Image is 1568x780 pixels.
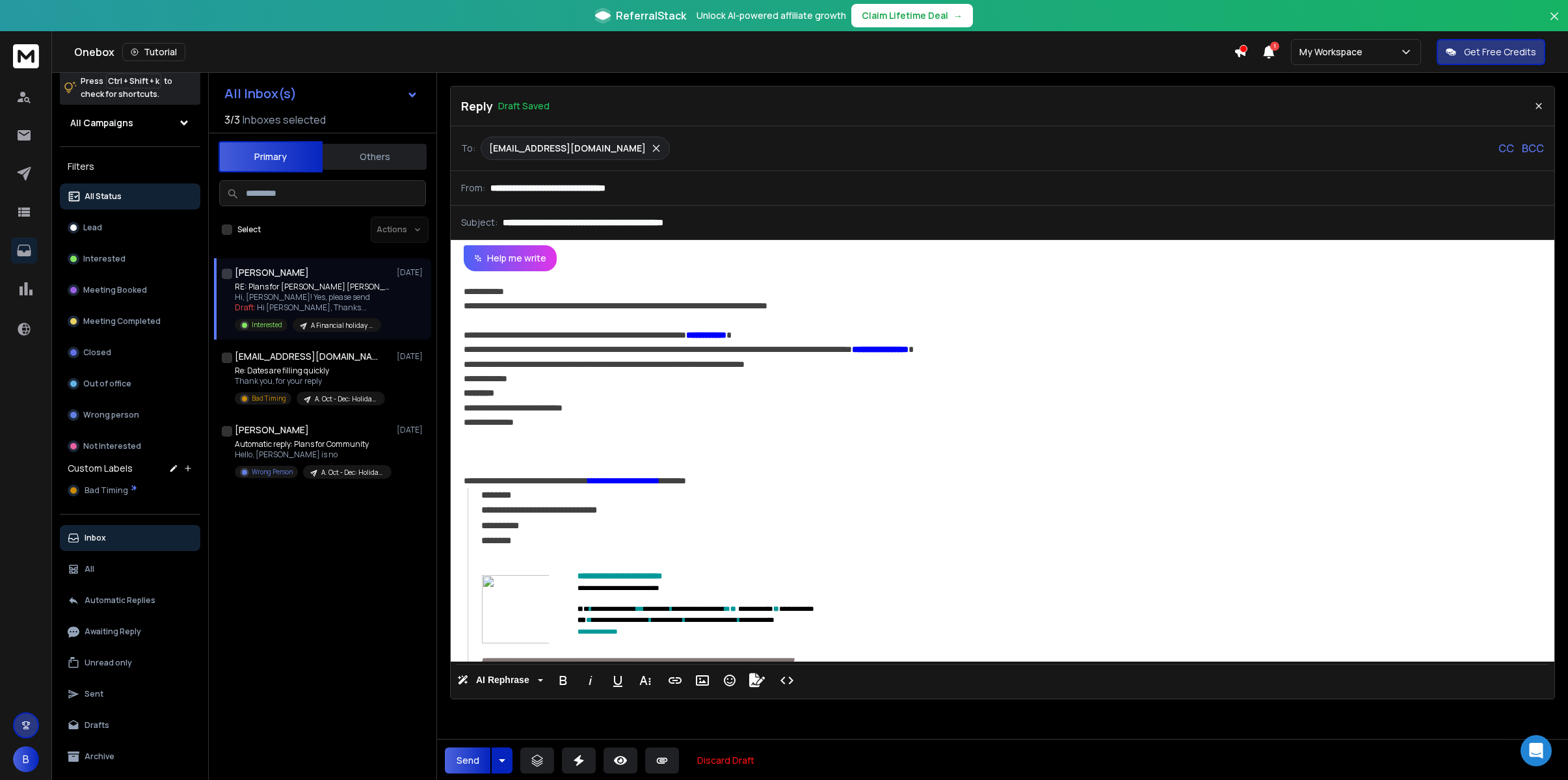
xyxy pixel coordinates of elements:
h3: Inboxes selected [243,112,326,128]
p: All Status [85,191,122,202]
button: Bad Timing [60,477,200,504]
button: Code View [775,667,799,693]
button: Meeting Booked [60,277,200,303]
button: Lead [60,215,200,241]
h3: Custom Labels [68,462,133,475]
button: Tutorial [122,43,185,61]
p: Automatic Replies [85,595,155,606]
p: CC [1498,141,1514,156]
button: Bold (Ctrl+B) [551,667,576,693]
button: Closed [60,340,200,366]
h3: Filters [60,157,200,176]
button: Close banner [1546,8,1563,39]
button: Italic (Ctrl+I) [578,667,603,693]
p: Unlock AI-powered affiliate growth [697,9,846,22]
p: Hi, [PERSON_NAME]! Yes, please send [235,292,391,303]
p: A. Oct - Dec: Holiday Parties [315,394,377,404]
label: Select [237,224,261,235]
button: Wrong person [60,402,200,428]
p: From: [461,182,485,195]
span: 1 [1270,42,1279,51]
p: Inbox [85,533,106,543]
p: Lead [83,222,102,233]
h1: [EMAIL_ADDRESS][DOMAIN_NAME] [235,350,378,363]
button: B [13,746,39,772]
button: Out of office [60,371,200,397]
button: Get Free Credits [1437,39,1545,65]
button: Insert Image (Ctrl+P) [690,667,715,693]
span: AI Rephrase [473,675,532,686]
p: Re: Dates are filling quickly [235,366,385,376]
p: RE: Plans for [PERSON_NAME] [PERSON_NAME] [235,282,391,292]
p: Press to check for shortcuts. [81,75,172,101]
span: Bad Timing [85,485,128,496]
button: Drafts [60,712,200,738]
p: Bad Timing [252,394,286,403]
p: My Workspace [1299,46,1368,59]
button: Inbox [60,525,200,551]
p: Sent [85,689,103,699]
button: Interested [60,246,200,272]
span: Ctrl + Shift + k [106,74,161,88]
button: Underline (Ctrl+U) [605,667,630,693]
h1: All Campaigns [70,116,133,129]
p: Interested [252,320,282,330]
button: Others [323,142,427,171]
span: → [953,9,963,22]
p: [EMAIL_ADDRESS][DOMAIN_NAME] [489,142,646,155]
p: A. Oct - Dec: Holiday Parties [321,468,384,477]
p: A Financial holiday parties [311,321,373,330]
h1: All Inbox(s) [224,87,297,100]
p: [DATE] [397,425,426,435]
button: Insert Link (Ctrl+K) [663,667,687,693]
button: Send [445,747,490,773]
button: Meeting Completed [60,308,200,334]
button: Claim Lifetime Deal→ [851,4,973,27]
p: All [85,564,94,574]
p: Meeting Completed [83,316,161,327]
p: Meeting Booked [83,285,147,295]
button: Primary [219,141,323,172]
button: Help me write [464,245,557,271]
p: Interested [83,254,126,264]
button: All Status [60,183,200,209]
button: Unread only [60,650,200,676]
div: Open Intercom Messenger [1521,735,1552,766]
p: Automatic reply: Plans for Community [235,439,391,450]
p: Wrong person [83,410,139,420]
button: Sent [60,681,200,707]
p: Subject: [461,216,498,229]
p: Thank you, for your reply [235,376,385,386]
p: Not Interested [83,441,141,451]
span: Draft: [235,302,256,313]
p: Reply [461,97,493,115]
button: AI Rephrase [455,667,546,693]
h1: [PERSON_NAME] [235,266,309,279]
p: Get Free Credits [1464,46,1536,59]
p: Closed [83,347,111,358]
button: All Campaigns [60,110,200,136]
button: Automatic Replies [60,587,200,613]
p: Wrong Person [252,467,293,477]
span: Hi [PERSON_NAME], Thanks ... [257,302,367,313]
span: 3 / 3 [224,112,240,128]
button: All Inbox(s) [214,81,429,107]
p: [DATE] [397,267,426,278]
p: Drafts [85,720,109,731]
p: Awaiting Reply [85,626,141,637]
button: Emoticons [717,667,742,693]
p: Archive [85,751,114,762]
p: [DATE] [397,351,426,362]
button: Signature [745,667,769,693]
button: Not Interested [60,433,200,459]
p: Draft Saved [498,100,550,113]
span: ReferralStack [616,8,686,23]
p: Out of office [83,379,131,389]
button: Awaiting Reply [60,619,200,645]
p: To: [461,142,475,155]
button: More Text [633,667,658,693]
h1: [PERSON_NAME] [235,424,309,437]
button: All [60,556,200,582]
